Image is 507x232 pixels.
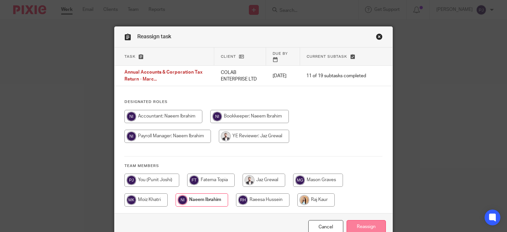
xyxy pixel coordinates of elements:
[376,33,383,42] a: Close this dialog window
[221,55,236,58] span: Client
[300,66,373,86] td: 11 of 19 subtasks completed
[273,73,293,79] p: [DATE]
[124,55,136,58] span: Task
[221,69,259,83] p: COLAB ENTERPRISE LTD
[137,34,171,39] span: Reassign task
[124,163,383,169] h4: Team members
[124,99,383,105] h4: Designated Roles
[307,55,347,58] span: Current subtask
[273,52,288,55] span: Due by
[124,70,203,82] span: Annual Accounts & Corporation Tax Return - Marc...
